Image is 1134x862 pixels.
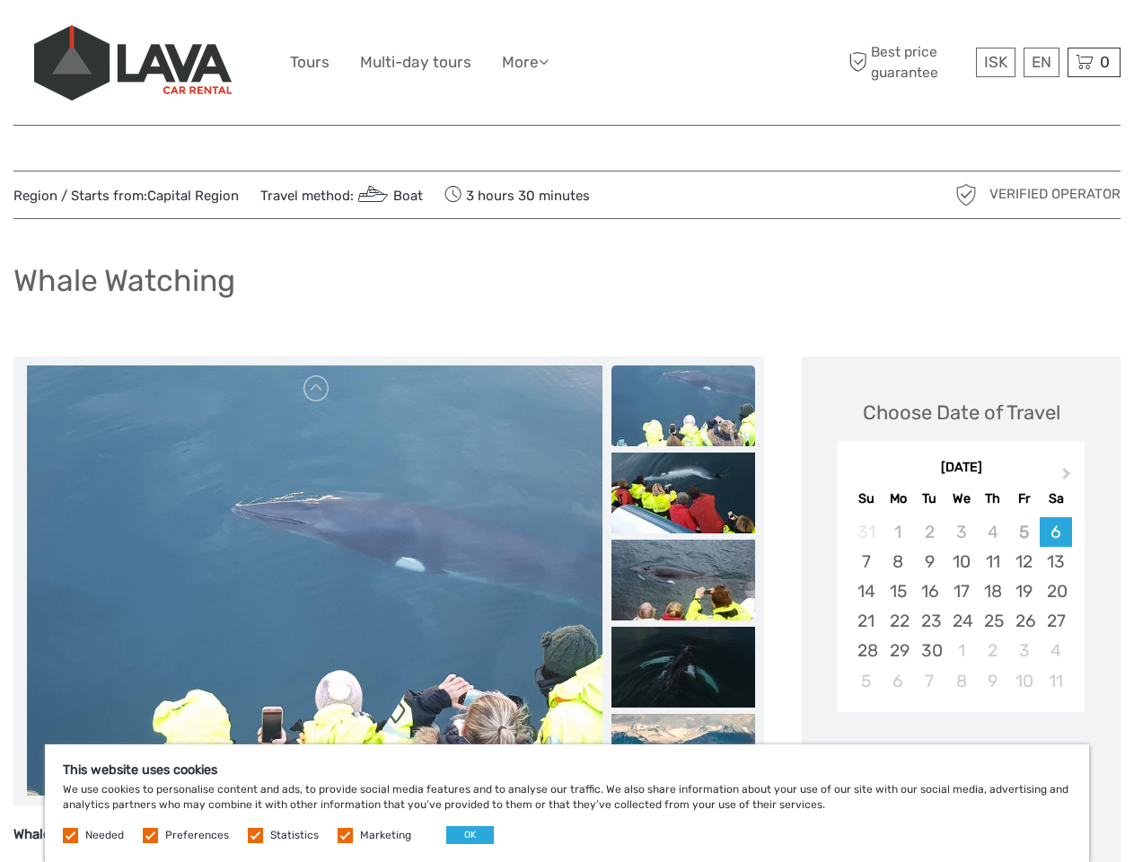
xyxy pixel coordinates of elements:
[945,666,977,696] div: Choose Wednesday, October 8th, 2025
[989,185,1121,204] span: Verified Operator
[850,636,882,665] div: Choose Sunday, September 28th, 2025
[1040,636,1071,665] div: Choose Saturday, October 4th, 2025
[290,49,330,75] a: Tours
[945,547,977,576] div: Choose Wednesday, September 10th, 2025
[45,744,1089,862] div: We use cookies to personalise content and ads, to provide social media features and to analyse ou...
[914,547,945,576] div: Choose Tuesday, September 9th, 2025
[260,182,423,207] span: Travel method:
[147,188,239,204] a: Capital Region
[945,517,977,547] div: Not available Wednesday, September 3rd, 2025
[25,31,203,46] p: We're away right now. Please check back later!
[883,606,914,636] div: Choose Monday, September 22nd, 2025
[1040,547,1071,576] div: Choose Saturday, September 13th, 2025
[883,547,914,576] div: Choose Monday, September 8th, 2025
[1097,53,1112,71] span: 0
[1040,606,1071,636] div: Choose Saturday, September 27th, 2025
[13,826,397,842] strong: Whale Watching Classic (3-3.5 hours) – Operates Year-Round
[446,826,494,844] button: OK
[611,365,755,446] img: 92049519f5d04c2a9d5a5c65cf9d1bd5_slider_thumbnail.jpeg
[13,262,235,299] h1: Whale Watching
[883,636,914,665] div: Choose Monday, September 29th, 2025
[1008,547,1040,576] div: Choose Friday, September 12th, 2025
[844,42,971,82] span: Best price guarantee
[611,627,755,708] img: b2e8d19628e146999be236d4cda54f50_slider_thumbnail.jpeg
[611,453,755,533] img: e11bfb244c4d4c99a4b7c4170cfb7933_slider_thumbnail.jpeg
[945,606,977,636] div: Choose Wednesday, September 24th, 2025
[977,517,1008,547] div: Not available Thursday, September 4th, 2025
[914,576,945,606] div: Choose Tuesday, September 16th, 2025
[611,714,755,795] img: a728e7ee043747a7bd976de2869c4803_slider_thumbnail.jpeg
[1008,517,1040,547] div: Not available Friday, September 5th, 2025
[165,828,229,843] label: Preferences
[1024,48,1059,77] div: EN
[1040,517,1071,547] div: Choose Saturday, September 6th, 2025
[360,828,411,843] label: Marketing
[914,666,945,696] div: Choose Tuesday, October 7th, 2025
[952,180,980,209] img: verified_operator_grey_128.png
[843,517,1078,696] div: month 2025-09
[63,762,1071,778] h5: This website uses cookies
[977,576,1008,606] div: Choose Thursday, September 18th, 2025
[13,187,239,206] span: Region / Starts from:
[1040,576,1071,606] div: Choose Saturday, September 20th, 2025
[883,666,914,696] div: Choose Monday, October 6th, 2025
[34,25,232,101] img: 523-13fdf7b0-e410-4b32-8dc9-7907fc8d33f7_logo_big.jpg
[838,459,1085,478] div: [DATE]
[977,487,1008,511] div: Th
[945,636,977,665] div: Choose Wednesday, October 1st, 2025
[270,828,319,843] label: Statistics
[1008,606,1040,636] div: Choose Friday, September 26th, 2025
[1008,636,1040,665] div: Choose Friday, October 3rd, 2025
[914,487,945,511] div: Tu
[914,636,945,665] div: Choose Tuesday, September 30th, 2025
[914,606,945,636] div: Choose Tuesday, September 23rd, 2025
[883,487,914,511] div: Mo
[977,636,1008,665] div: Choose Thursday, October 2nd, 2025
[850,576,882,606] div: Choose Sunday, September 14th, 2025
[945,576,977,606] div: Choose Wednesday, September 17th, 2025
[85,828,124,843] label: Needed
[27,365,602,796] img: 92049519f5d04c2a9d5a5c65cf9d1bd5_main_slider.jpeg
[1054,463,1083,492] button: Next Month
[883,576,914,606] div: Choose Monday, September 15th, 2025
[502,49,549,75] a: More
[1040,487,1071,511] div: Sa
[863,399,1060,427] div: Choose Date of Travel
[850,606,882,636] div: Choose Sunday, September 21st, 2025
[914,517,945,547] div: Not available Tuesday, September 2nd, 2025
[1008,487,1040,511] div: Fr
[360,49,471,75] a: Multi-day tours
[850,517,882,547] div: Not available Sunday, August 31st, 2025
[977,547,1008,576] div: Choose Thursday, September 11th, 2025
[1008,576,1040,606] div: Choose Friday, September 19th, 2025
[207,28,228,49] button: Open LiveChat chat widget
[945,487,977,511] div: We
[444,182,590,207] span: 3 hours 30 minutes
[850,547,882,576] div: Choose Sunday, September 7th, 2025
[850,666,882,696] div: Choose Sunday, October 5th, 2025
[984,53,1007,71] span: ISK
[977,666,1008,696] div: Choose Thursday, October 9th, 2025
[977,606,1008,636] div: Choose Thursday, September 25th, 2025
[850,487,882,511] div: Su
[883,517,914,547] div: Not available Monday, September 1st, 2025
[1040,666,1071,696] div: Choose Saturday, October 11th, 2025
[354,188,423,204] a: Boat
[1008,666,1040,696] div: Choose Friday, October 10th, 2025
[611,540,755,620] img: 751e4deada9f4f478e390925d9dce6e3_slider_thumbnail.jpeg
